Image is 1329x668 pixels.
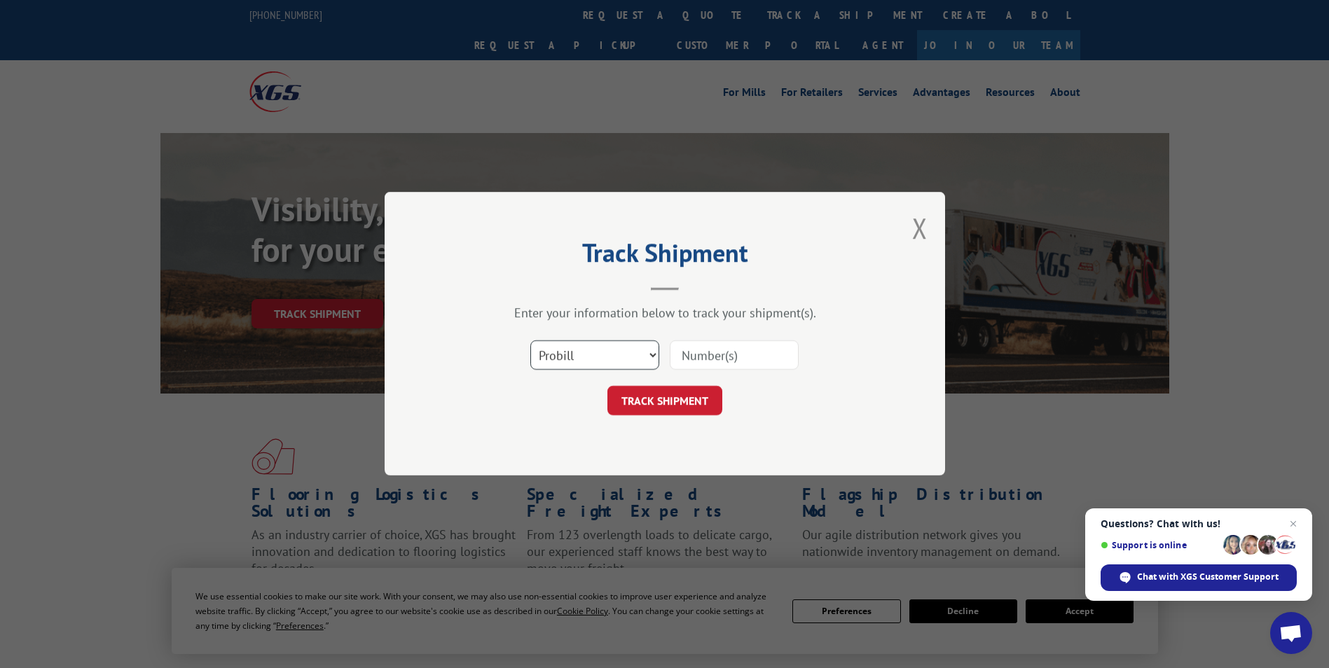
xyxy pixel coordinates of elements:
[1137,571,1279,583] span: Chat with XGS Customer Support
[455,305,875,321] div: Enter your information below to track your shipment(s).
[1101,518,1297,529] span: Questions? Chat with us!
[1270,612,1312,654] div: Open chat
[455,243,875,270] h2: Track Shipment
[1101,540,1218,550] span: Support is online
[607,387,722,416] button: TRACK SHIPMENT
[1285,515,1302,532] span: Close chat
[1101,564,1297,591] div: Chat with XGS Customer Support
[912,209,928,246] button: Close modal
[670,341,799,370] input: Number(s)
